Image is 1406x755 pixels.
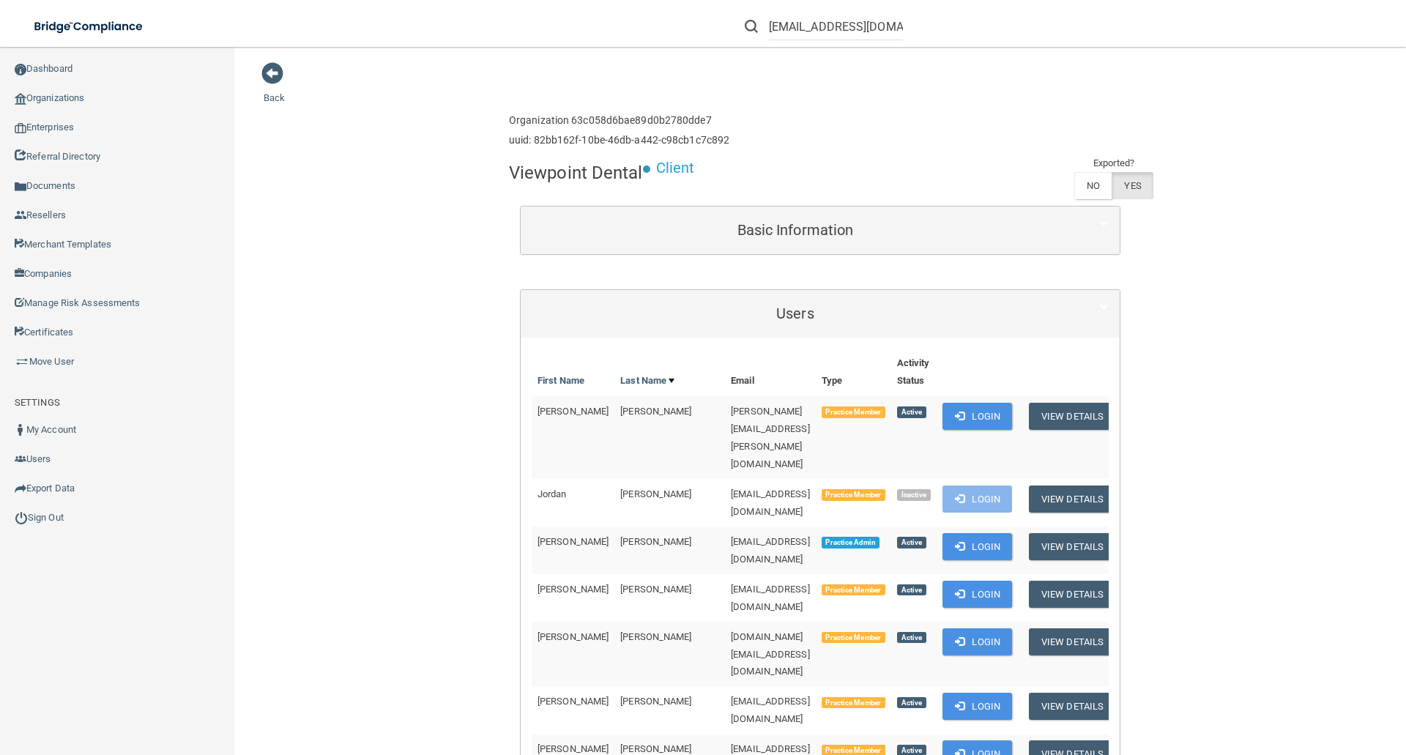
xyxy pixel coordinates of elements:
td: Exported? [1074,155,1153,172]
button: Login [942,581,1012,608]
span: Practice Member [822,584,885,596]
a: Users [532,297,1109,330]
span: Practice Member [822,489,885,501]
label: NO [1074,172,1112,199]
span: Active [897,537,926,548]
h5: Users [532,305,1059,321]
span: [PERSON_NAME] [538,584,609,595]
h5: Basic Information [532,222,1059,238]
span: Active [897,406,926,418]
button: View Details [1029,486,1115,513]
span: [PERSON_NAME] [620,488,691,499]
img: briefcase.64adab9b.png [15,354,29,369]
span: [EMAIL_ADDRESS][DOMAIN_NAME] [731,584,810,612]
span: Active [897,632,926,644]
img: ic-search.3b580494.png [745,20,758,33]
label: SETTINGS [15,394,60,412]
img: icon-users.e205127d.png [15,453,26,465]
button: View Details [1029,533,1115,560]
span: [PERSON_NAME] [620,406,691,417]
a: Last Name [620,372,674,390]
button: Login [942,403,1012,430]
th: Type [816,349,891,396]
img: icon-documents.8dae5593.png [15,181,26,193]
span: Practice Member [822,697,885,709]
span: [PERSON_NAME] [538,406,609,417]
button: View Details [1029,693,1115,720]
img: ic_power_dark.7ecde6b1.png [15,511,28,524]
span: [PERSON_NAME] [620,631,691,642]
label: YES [1112,172,1153,199]
span: Practice Admin [822,537,879,548]
img: ic_user_dark.df1a06c3.png [15,424,26,436]
h6: uuid: 82bb162f-10be-46db-a442-c98cb1c7c892 [509,135,729,146]
span: [PERSON_NAME] [538,696,609,707]
span: [PERSON_NAME] [620,696,691,707]
h4: Viewpoint Dental [509,163,643,182]
span: Active [897,584,926,596]
span: [DOMAIN_NAME][EMAIL_ADDRESS][DOMAIN_NAME] [731,631,810,677]
span: Jordan [538,488,567,499]
img: ic_dashboard_dark.d01f4a41.png [15,64,26,75]
span: Practice Member [822,632,885,644]
span: [EMAIL_ADDRESS][DOMAIN_NAME] [731,536,810,565]
button: Login [942,693,1012,720]
button: View Details [1029,628,1115,655]
a: Back [264,75,285,103]
img: bridge_compliance_login_screen.278c3ca4.svg [22,12,157,42]
span: [PERSON_NAME] [538,743,609,754]
button: View Details [1029,403,1115,430]
p: Client [656,155,695,182]
iframe: Drift Widget Chat Controller [1153,651,1388,710]
span: [EMAIL_ADDRESS][DOMAIN_NAME] [731,696,810,724]
img: ic_reseller.de258add.png [15,209,26,221]
button: Login [942,486,1012,513]
th: Email [725,349,816,396]
span: [PERSON_NAME] [620,536,691,547]
input: Search [769,13,903,40]
span: [PERSON_NAME][EMAIL_ADDRESS][PERSON_NAME][DOMAIN_NAME] [731,406,810,469]
button: Login [942,533,1012,560]
th: Activity Status [891,349,937,396]
span: [PERSON_NAME] [620,743,691,754]
span: Active [897,697,926,709]
img: icon-export.b9366987.png [15,483,26,494]
span: Inactive [897,489,931,501]
span: [PERSON_NAME] [538,631,609,642]
span: [EMAIL_ADDRESS][DOMAIN_NAME] [731,488,810,517]
a: First Name [538,372,584,390]
span: [PERSON_NAME] [620,584,691,595]
a: Basic Information [532,214,1109,247]
h6: Organization 63c058d6bae89d0b2780dde7 [509,115,729,126]
span: [PERSON_NAME] [538,536,609,547]
span: Practice Member [822,406,885,418]
button: View Details [1029,581,1115,608]
button: Login [942,628,1012,655]
img: organization-icon.f8decf85.png [15,93,26,105]
img: enterprise.0d942306.png [15,123,26,133]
